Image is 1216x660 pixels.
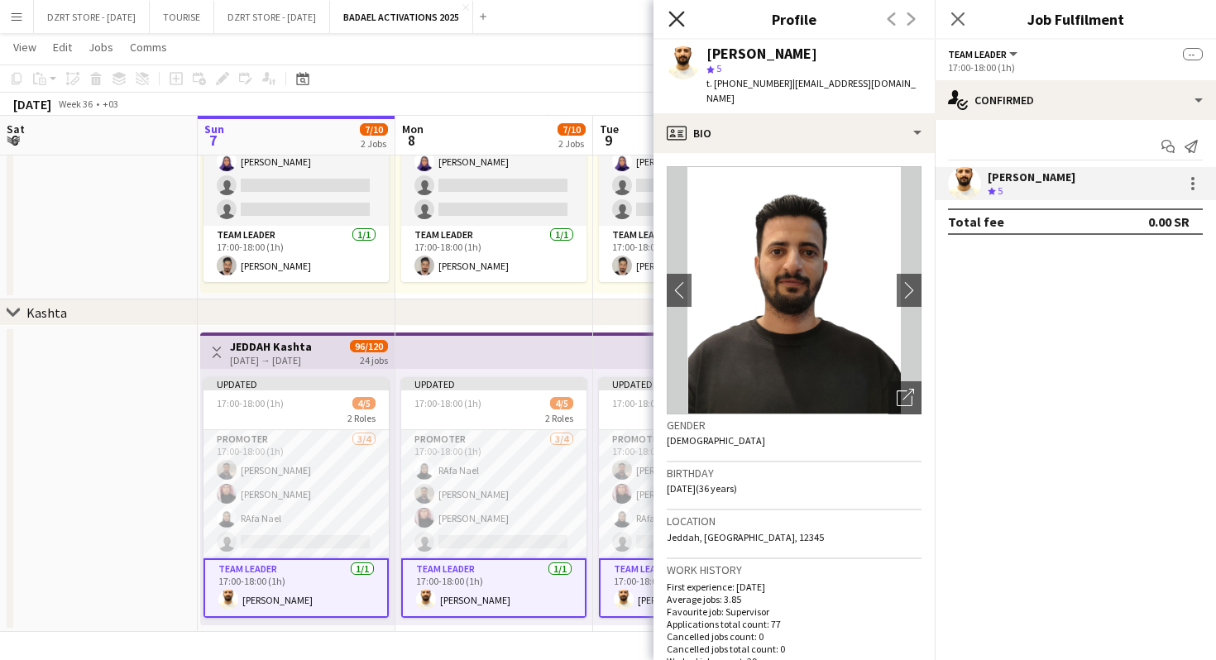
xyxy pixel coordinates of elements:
div: Confirmed [935,80,1216,120]
app-card-role: Team Leader1/117:00-18:00 (1h)[PERSON_NAME] [401,226,586,282]
span: 6 [4,131,25,150]
span: [DATE] (36 years) [667,482,737,495]
span: 7/10 [360,123,388,136]
div: [PERSON_NAME] [706,46,817,61]
span: Edit [53,40,72,55]
p: Cancelled jobs total count: 0 [667,643,922,655]
a: Comms [123,36,174,58]
p: Favourite job: Supervisor [667,605,922,618]
app-card-role: PROMOTER2/417:00-18:00 (1h)[PERSON_NAME][PERSON_NAME] [401,98,586,226]
app-job-card: Updated17:00-18:00 (1h)3/52 RolesPROMOTER2/417:00-18:00 (1h)[PERSON_NAME][PERSON_NAME] Team Leade... [401,45,586,282]
div: Open photos pop-in [888,381,922,414]
div: 2 Jobs [558,137,585,150]
span: Team Leader [948,48,1007,60]
span: 9 [597,131,619,150]
h3: Birthday [667,466,922,481]
div: [DATE] → [DATE] [230,354,312,366]
h3: Job Fulfilment [935,8,1216,30]
div: [PERSON_NAME] [988,170,1075,184]
div: 24 jobs [360,352,388,366]
div: Bio [653,113,935,153]
h3: JEDDAH Kashta [230,339,312,354]
p: First experience: [DATE] [667,581,922,593]
button: BADAEL ACTIVATIONS 2025 [330,1,473,33]
button: DZRT STORE - [DATE] [34,1,150,33]
span: Week 36 [55,98,96,110]
span: 5 [716,62,721,74]
div: 2 Jobs [361,137,387,150]
img: Crew avatar or photo [667,166,922,414]
app-card-role: PROMOTER3/417:00-18:00 (1h)[PERSON_NAME][PERSON_NAME]RAfa Nael [599,430,784,558]
span: 4/5 [352,397,376,409]
div: [DATE] [13,96,51,112]
span: Sun [204,122,224,136]
app-card-role: Team Leader1/117:00-18:00 (1h)[PERSON_NAME] [599,558,784,618]
span: Comms [130,40,167,55]
span: 96/120 [350,340,388,352]
div: 17:00-18:00 (1h) [948,61,1203,74]
a: Jobs [82,36,120,58]
h3: Profile [653,8,935,30]
span: 17:00-18:00 (1h) [612,397,679,409]
span: View [13,40,36,55]
p: Average jobs: 3.85 [667,593,922,605]
button: TOURISE [150,1,214,33]
h3: Gender [667,418,922,433]
div: +03 [103,98,118,110]
button: Team Leader [948,48,1020,60]
app-card-role: Team Leader1/117:00-18:00 (1h)[PERSON_NAME] [203,226,389,282]
app-job-card: Updated17:00-18:00 (1h)3/52 RolesPROMOTER2/417:00-18:00 (1h)[PERSON_NAME][PERSON_NAME] Team Leade... [203,45,389,282]
p: Cancelled jobs count: 0 [667,630,922,643]
div: Updated [401,377,586,390]
span: 7/10 [558,123,586,136]
a: Edit [46,36,79,58]
app-job-card: Updated17:00-18:00 (1h)4/52 RolesPROMOTER3/417:00-18:00 (1h)[PERSON_NAME][PERSON_NAME]RAfa Nael T... [203,377,389,618]
div: Updated [599,377,784,390]
span: 2 Roles [347,412,376,424]
app-card-role: Team Leader1/117:00-18:00 (1h)[PERSON_NAME] [401,558,586,618]
span: Jeddah, [GEOGRAPHIC_DATA], 12345 [667,531,824,543]
span: 8 [400,131,424,150]
h3: Location [667,514,922,528]
span: 5 [998,184,1003,197]
span: [DEMOGRAPHIC_DATA] [667,434,765,447]
app-job-card: Updated17:00-18:00 (1h)3/52 RolesPROMOTER2/417:00-18:00 (1h)[PERSON_NAME][PERSON_NAME] Team Leade... [599,45,784,282]
span: -- [1183,48,1203,60]
app-card-role: PROMOTER3/417:00-18:00 (1h)RAfa Nael[PERSON_NAME][PERSON_NAME] [401,430,586,558]
span: Tue [600,122,619,136]
app-card-role: PROMOTER2/417:00-18:00 (1h)[PERSON_NAME][PERSON_NAME] [599,98,784,226]
span: 4/5 [550,397,573,409]
app-card-role: PROMOTER2/417:00-18:00 (1h)[PERSON_NAME][PERSON_NAME] [203,98,389,226]
span: | [EMAIL_ADDRESS][DOMAIN_NAME] [706,77,916,104]
span: 7 [202,131,224,150]
span: 17:00-18:00 (1h) [217,397,284,409]
h3: Work history [667,562,922,577]
span: Sat [7,122,25,136]
span: 17:00-18:00 (1h) [414,397,481,409]
app-card-role: Team Leader1/117:00-18:00 (1h)[PERSON_NAME] [599,226,784,282]
span: t. [PHONE_NUMBER] [706,77,792,89]
span: Jobs [89,40,113,55]
p: Applications total count: 77 [667,618,922,630]
button: DZRT STORE - [DATE] [214,1,330,33]
span: 2 Roles [545,412,573,424]
app-card-role: Team Leader1/117:00-18:00 (1h)[PERSON_NAME] [203,558,389,618]
app-job-card: Updated17:00-18:00 (1h)4/52 RolesPROMOTER3/417:00-18:00 (1h)[PERSON_NAME][PERSON_NAME]RAfa Nael T... [599,377,784,618]
app-job-card: Updated17:00-18:00 (1h)4/52 RolesPROMOTER3/417:00-18:00 (1h)RAfa Nael[PERSON_NAME][PERSON_NAME] T... [401,377,586,618]
app-card-role: PROMOTER3/417:00-18:00 (1h)[PERSON_NAME][PERSON_NAME]RAfa Nael [203,430,389,558]
div: Kashta [26,304,67,321]
span: Mon [402,122,424,136]
a: View [7,36,43,58]
div: Updated [203,377,389,390]
div: 0.00 SR [1148,213,1190,230]
div: Total fee [948,213,1004,230]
